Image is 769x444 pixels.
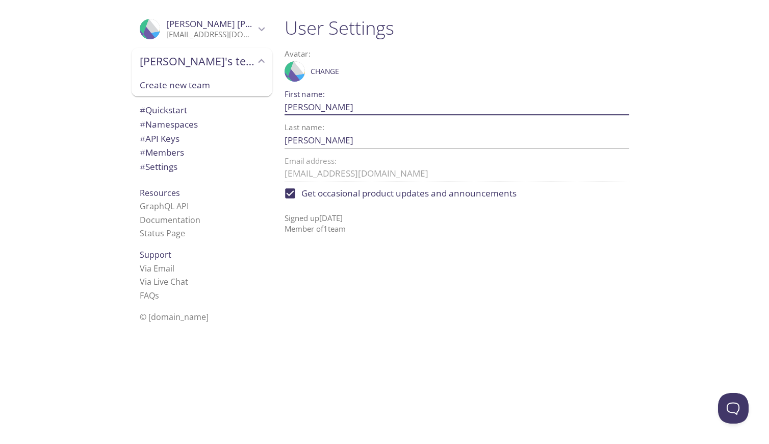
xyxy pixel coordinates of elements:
label: Email address: [285,157,337,165]
a: Via Live Chat [140,276,188,287]
span: Settings [140,161,177,172]
label: First name: [285,90,325,98]
span: # [140,104,145,116]
span: © [DOMAIN_NAME] [140,311,209,323]
span: [PERSON_NAME] [PERSON_NAME] [166,18,306,30]
div: Members [132,145,272,160]
div: Team Settings [132,160,272,174]
span: s [155,290,159,301]
span: Get occasional product updates and announcements [301,187,517,200]
span: # [140,161,145,172]
div: Namespaces [132,117,272,132]
a: GraphQL API [140,201,189,212]
a: Status Page [140,228,185,239]
div: William Melendez [132,12,272,46]
p: [EMAIL_ADDRESS][DOMAIN_NAME] [166,30,255,40]
label: Avatar: [285,50,588,58]
span: Create new team [140,79,264,92]
a: Via Email [140,263,174,274]
span: Support [140,249,171,260]
div: Create new team [132,75,272,97]
span: # [140,133,145,144]
div: API Keys [132,132,272,146]
iframe: Help Scout Beacon - Open [718,393,749,424]
button: Change [308,63,342,80]
span: API Keys [140,133,180,144]
a: FAQ [140,290,159,301]
span: # [140,118,145,130]
span: # [140,146,145,158]
span: Resources [140,187,180,199]
p: Signed up [DATE] Member of 1 team [285,205,629,235]
span: [PERSON_NAME]'s team [140,54,255,68]
span: Quickstart [140,104,187,116]
span: Members [140,146,184,158]
h1: User Settings [285,16,629,39]
a: Documentation [140,214,200,226]
span: Namespaces [140,118,198,130]
span: Change [311,65,339,78]
div: William's team [132,48,272,75]
div: Quickstart [132,103,272,117]
label: Last name: [285,124,324,131]
div: Contact us if you need to change your email [285,157,629,182]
